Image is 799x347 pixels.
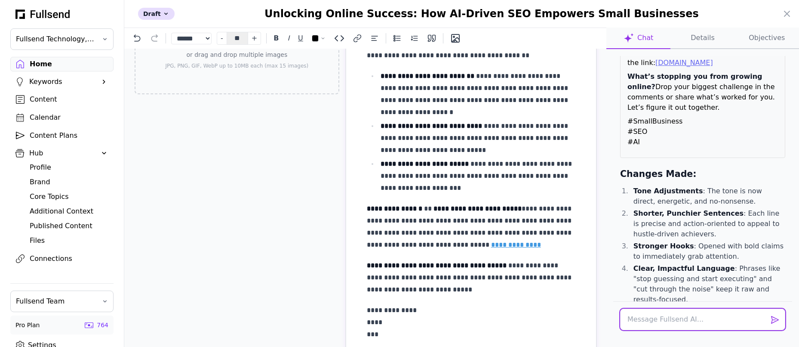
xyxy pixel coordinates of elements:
[630,263,785,305] li: : Phrases like "stop guessing and start executing" and "cut through the noise" keep it raw and re...
[449,31,462,45] button: Insert image
[237,7,727,21] h1: Unlocking Online Success: How AI-Driven SEO Empowers Small Businesses
[391,32,403,44] button: Bullet list
[272,31,280,45] button: B
[274,34,279,42] strong: B
[627,72,762,91] strong: What’s stopping you from growing online?
[186,50,287,59] p: or drag and drop multiple images
[735,28,799,49] button: Objectives
[165,62,308,69] p: JPG, PNG, GIF, WebP up to 10MB each (max 15 images)
[409,32,421,44] button: Numbered list
[298,34,303,42] u: U
[627,116,778,147] p: #SmallBusiness #SEO #AI
[287,34,289,42] em: I
[633,264,735,273] strong: Clear, Impactful Language
[606,28,670,49] button: Chat
[369,32,381,44] button: Text alignment
[620,167,785,181] h3: Changes Made:
[633,187,703,195] strong: Tone Adjustments
[217,32,227,44] button: -
[630,208,785,239] li: : Each line is precise and action-oriented to appeal to hustle-driven achievers.
[426,32,438,44] button: Blockquote
[633,242,694,250] strong: Stronger Hooks
[286,31,291,45] button: I
[633,209,744,217] strong: Shorter, Punchier Sentences
[630,241,785,262] li: : Opened with bold claims to immediately grab attention.
[296,31,305,45] button: U
[138,8,175,20] div: Draft
[655,59,713,67] a: [DOMAIN_NAME]
[630,186,785,207] li: : The tone is now direct, energetic, and no-nonsense.
[248,32,261,44] button: +
[627,71,778,113] p: Drop your biggest challenge in the comments or share what’s worked for you. Let’s figure it out t...
[670,28,734,49] button: Details
[332,31,346,45] button: Code block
